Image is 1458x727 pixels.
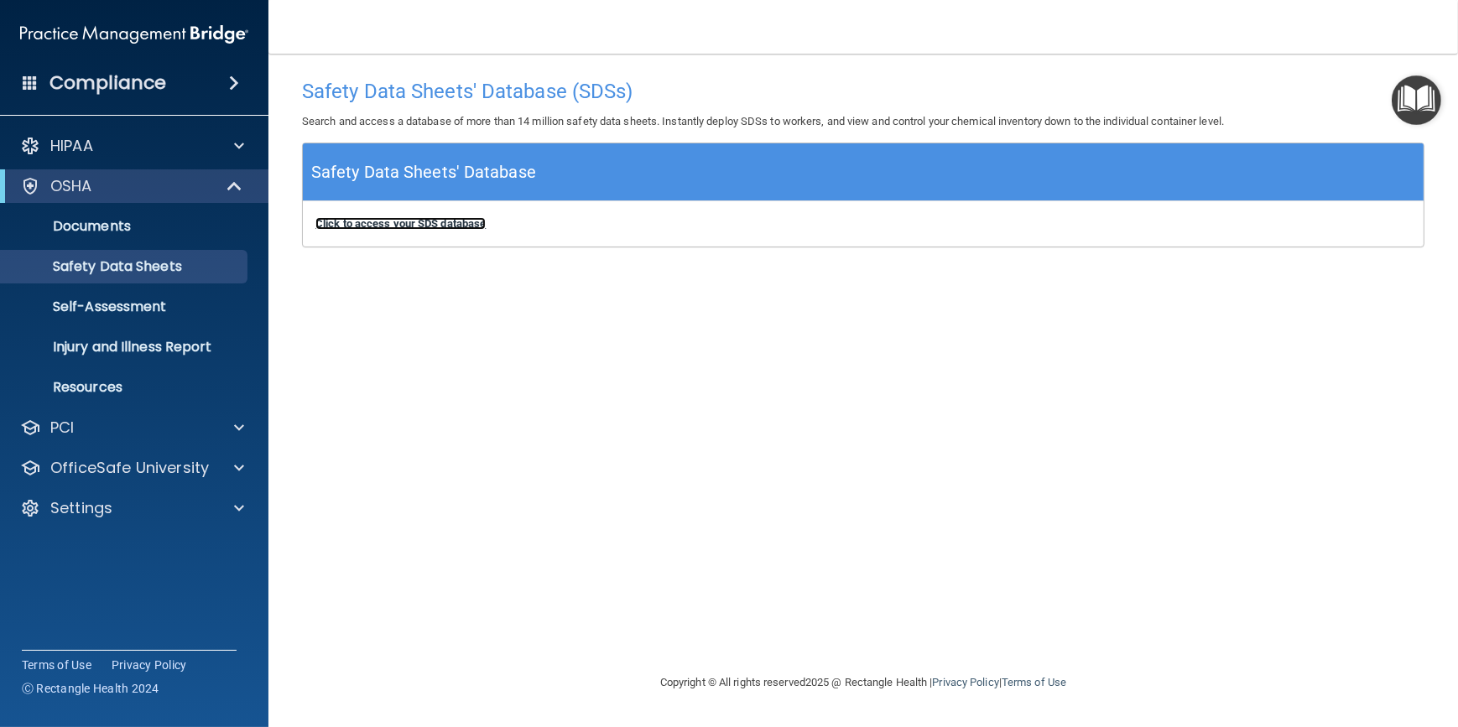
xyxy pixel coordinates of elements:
p: Documents [11,218,240,235]
p: Search and access a database of more than 14 million safety data sheets. Instantly deploy SDSs to... [302,112,1424,132]
p: Safety Data Sheets [11,258,240,275]
h4: Compliance [49,71,166,95]
a: HIPAA [20,136,244,156]
a: Click to access your SDS database [315,217,486,230]
a: Terms of Use [22,657,91,673]
a: Privacy Policy [112,657,187,673]
p: Resources [11,379,240,396]
a: Settings [20,498,244,518]
p: OfficeSafe University [50,458,209,478]
div: Copyright © All rights reserved 2025 @ Rectangle Health | | [557,656,1169,709]
a: OfficeSafe University [20,458,244,478]
img: PMB logo [20,18,248,51]
a: OSHA [20,176,243,196]
a: PCI [20,418,244,438]
a: Terms of Use [1002,676,1066,688]
span: Ⓒ Rectangle Health 2024 [22,680,159,697]
p: HIPAA [50,136,93,156]
p: OSHA [50,176,92,196]
p: Injury and Illness Report [11,339,240,356]
h5: Safety Data Sheets' Database [311,158,536,187]
p: PCI [50,418,74,438]
button: Open Resource Center [1392,75,1441,125]
a: Privacy Policy [932,676,998,688]
p: Self-Assessment [11,299,240,315]
h4: Safety Data Sheets' Database (SDSs) [302,80,1424,102]
p: Settings [50,498,112,518]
